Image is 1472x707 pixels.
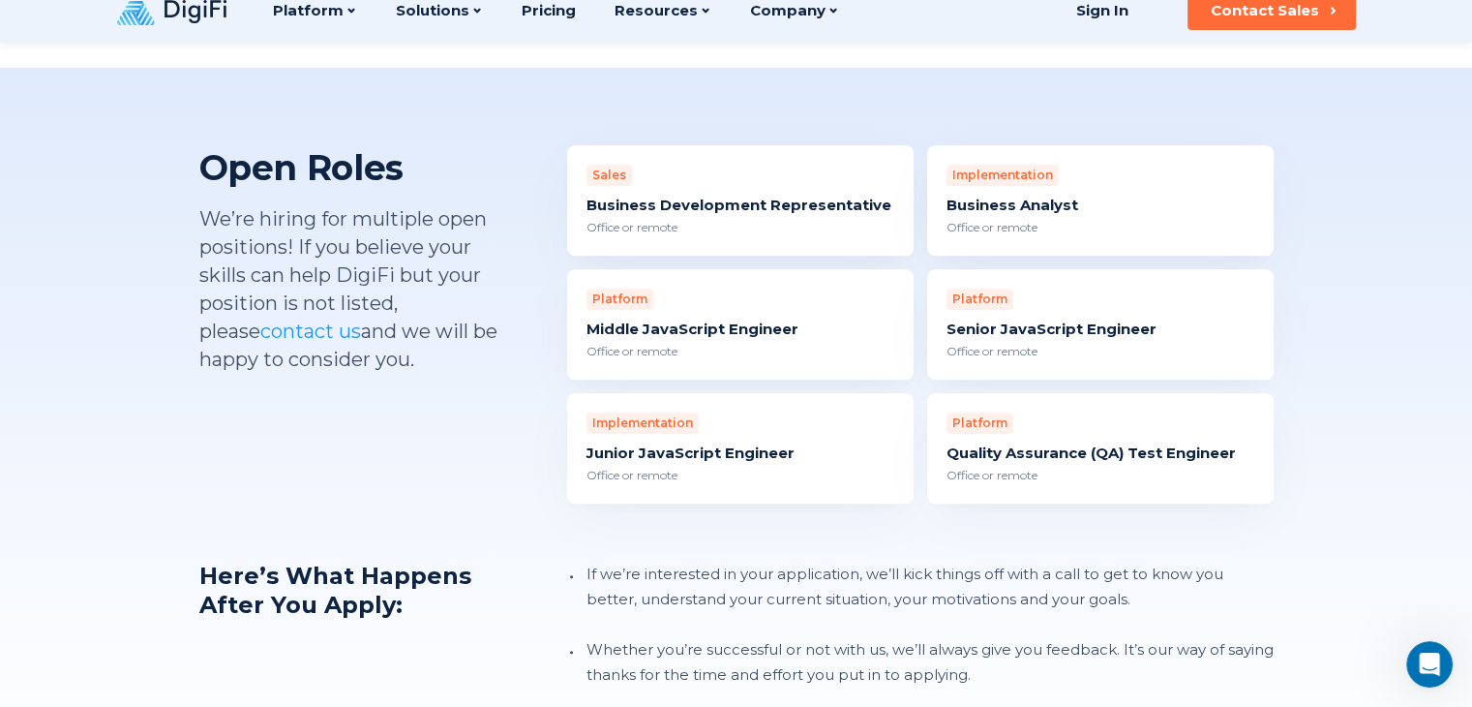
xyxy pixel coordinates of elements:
li: Whether you’re successful or not with us, we’ll always give you feedback. It’s our way of saying ... [583,637,1274,688]
div: Quality Assurance (QA) Test Engineer [946,444,1254,463]
li: If we’re interested in your application, we’ll kick things off with a call to get to know you bet... [583,562,1274,612]
div: Office or remote [946,467,1254,484]
div: Office or remote [946,343,1254,360]
h2: Open Roles [199,145,509,190]
div: Platform [946,289,1013,310]
div: Implementation [946,165,1059,186]
div: Sales [586,165,632,186]
div: Office or remote [586,467,894,484]
div: Platform [946,413,1013,434]
div: Business Analyst [946,196,1254,215]
div: Office or remote [586,343,894,360]
div: Junior JavaScript Engineer [586,444,894,463]
div: Office or remote [586,219,894,236]
p: We’re hiring for multiple open positions! If you believe your skills can help DigiFi but your pos... [199,205,509,374]
div: Platform [586,289,653,310]
a: contact us [260,320,361,343]
div: Business Development Representative [586,196,894,215]
div: Office or remote [946,219,1254,236]
iframe: Intercom live chat [1406,641,1453,688]
div: Contact Sales [1211,1,1319,20]
h3: Here’s what happens after you apply: [199,562,509,688]
div: Implementation [586,413,699,434]
div: Middle JavaScript Engineer [586,320,894,339]
div: Senior JavaScript Engineer [946,320,1254,339]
